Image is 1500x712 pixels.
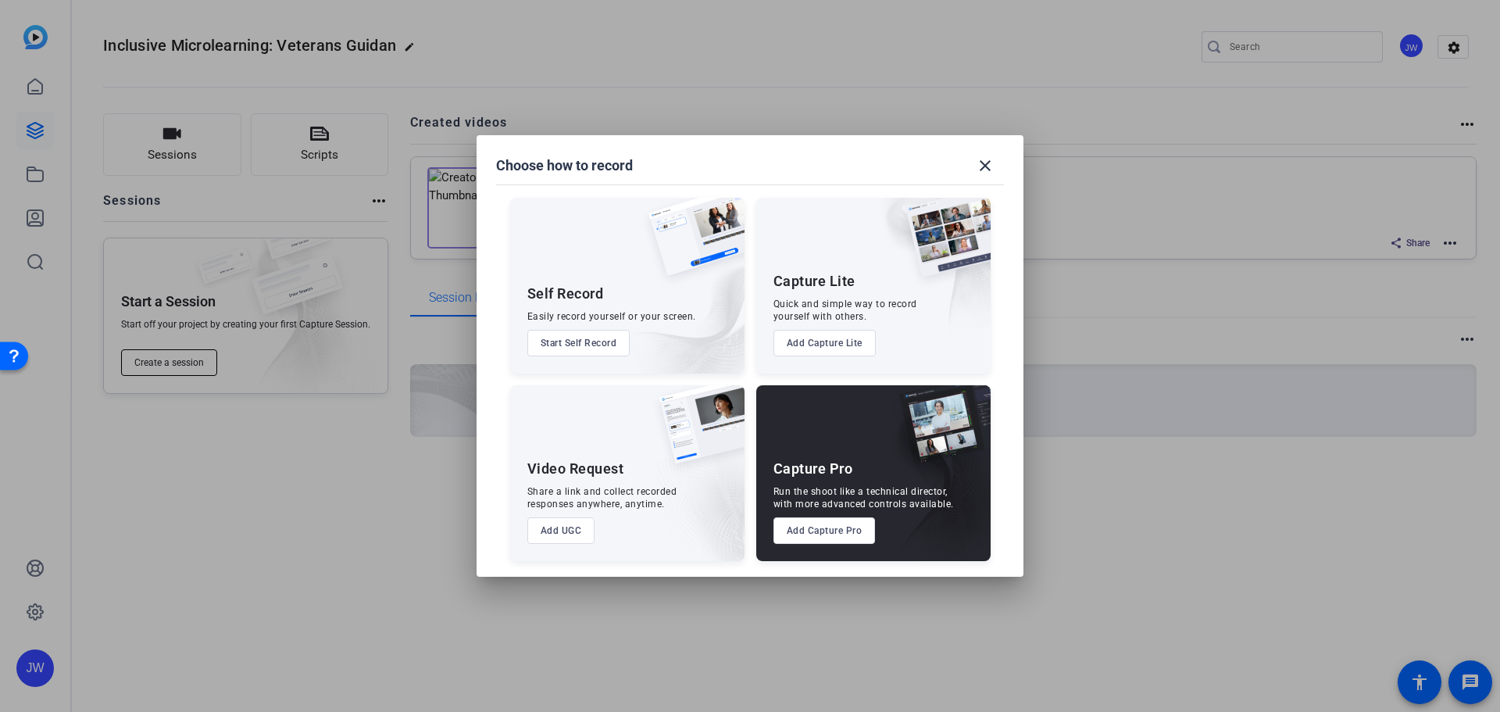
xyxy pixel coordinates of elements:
[527,485,677,510] div: Share a link and collect recorded responses anywhere, anytime.
[851,198,991,354] img: embarkstudio-capture-lite.png
[527,310,696,323] div: Easily record yourself or your screen.
[654,434,745,561] img: embarkstudio-ugc-content.png
[527,284,604,303] div: Self Record
[496,156,633,175] h1: Choose how to record
[773,298,917,323] div: Quick and simple way to record yourself with others.
[887,385,991,481] img: capture-pro.png
[609,231,745,374] img: embarkstudio-self-record.png
[773,485,954,510] div: Run the shoot like a technical director, with more advanced controls available.
[773,460,853,478] div: Capture Pro
[773,272,855,291] div: Capture Lite
[773,517,876,544] button: Add Capture Pro
[773,330,876,356] button: Add Capture Lite
[894,198,991,293] img: capture-lite.png
[875,405,991,561] img: embarkstudio-capture-pro.png
[637,198,745,292] img: self-record.png
[527,330,630,356] button: Start Self Record
[527,460,624,478] div: Video Request
[527,517,595,544] button: Add UGC
[648,385,745,480] img: ugc-content.png
[976,156,995,175] mat-icon: close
